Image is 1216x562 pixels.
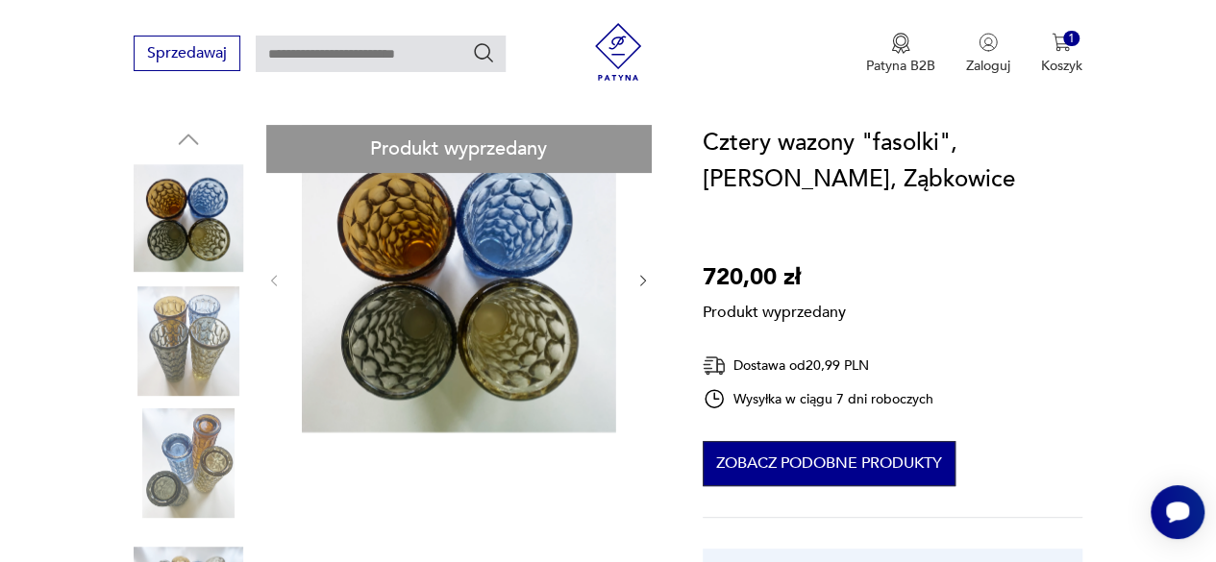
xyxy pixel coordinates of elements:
[866,57,935,75] p: Patyna B2B
[703,259,846,296] p: 720,00 zł
[866,33,935,75] a: Ikona medaluPatyna B2B
[966,57,1010,75] p: Zaloguj
[703,125,1082,198] h1: Cztery wazony "fasolki", [PERSON_NAME], Ząbkowice
[966,33,1010,75] button: Zaloguj
[979,33,998,52] img: Ikonka użytkownika
[866,33,935,75] button: Patyna B2B
[1041,33,1082,75] button: 1Koszyk
[703,387,933,410] div: Wysyłka w ciągu 7 dni roboczych
[472,41,495,64] button: Szukaj
[1151,485,1204,539] iframe: Smartsupp widget button
[891,33,910,54] img: Ikona medalu
[1052,33,1071,52] img: Ikona koszyka
[703,354,726,378] img: Ikona dostawy
[589,23,647,81] img: Patyna - sklep z meblami i dekoracjami vintage
[1063,31,1080,47] div: 1
[703,296,846,323] p: Produkt wyprzedany
[134,36,240,71] button: Sprzedawaj
[1041,57,1082,75] p: Koszyk
[703,441,955,486] button: Zobacz podobne produkty
[134,48,240,61] a: Sprzedawaj
[703,354,933,378] div: Dostawa od 20,99 PLN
